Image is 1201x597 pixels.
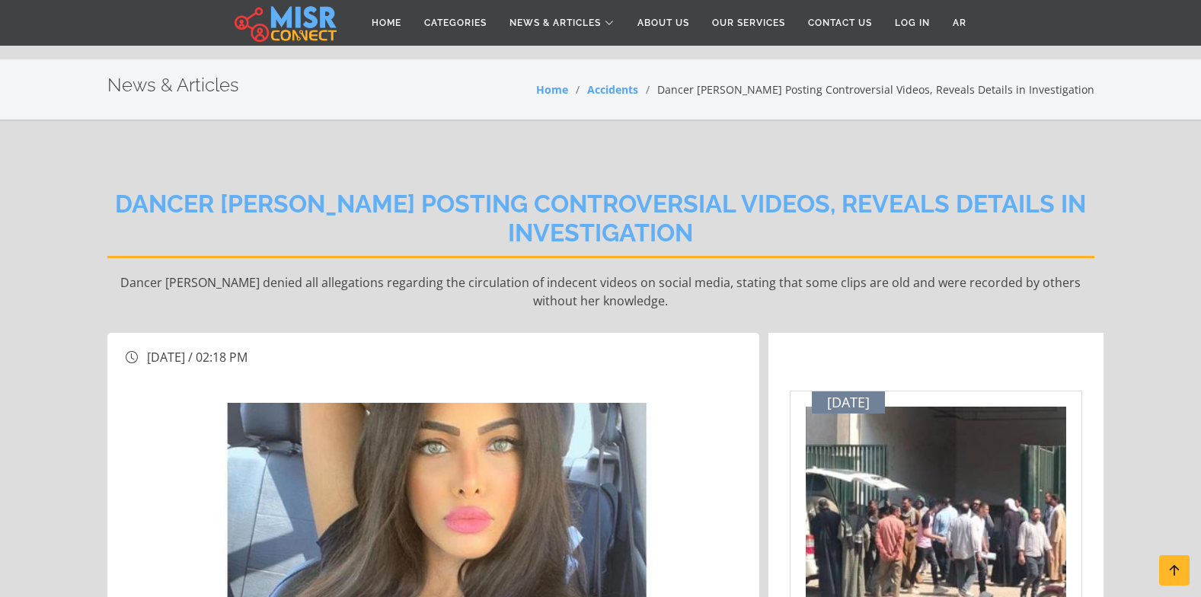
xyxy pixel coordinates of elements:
[941,8,978,37] a: AR
[797,8,883,37] a: Contact Us
[638,81,1094,97] li: Dancer [PERSON_NAME] Posting Controversial Videos, Reveals Details in Investigation
[587,82,638,97] a: Accidents
[498,8,626,37] a: News & Articles
[883,8,941,37] a: Log in
[235,4,337,42] img: main.misr_connect
[107,273,1094,310] p: Dancer [PERSON_NAME] denied all allegations regarding the circulation of indecent videos on socia...
[107,190,1094,258] h2: Dancer [PERSON_NAME] Posting Controversial Videos, Reveals Details in Investigation
[536,82,568,97] a: Home
[360,8,413,37] a: Home
[827,394,870,411] span: [DATE]
[147,349,248,366] span: [DATE] / 02:18 PM
[107,75,239,97] h2: News & Articles
[626,8,701,37] a: About Us
[413,8,498,37] a: Categories
[701,8,797,37] a: Our Services
[806,407,1066,597] img: انهيار بئر رملية في المنيا يودي بحياة موظف تعليم
[509,16,601,30] span: News & Articles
